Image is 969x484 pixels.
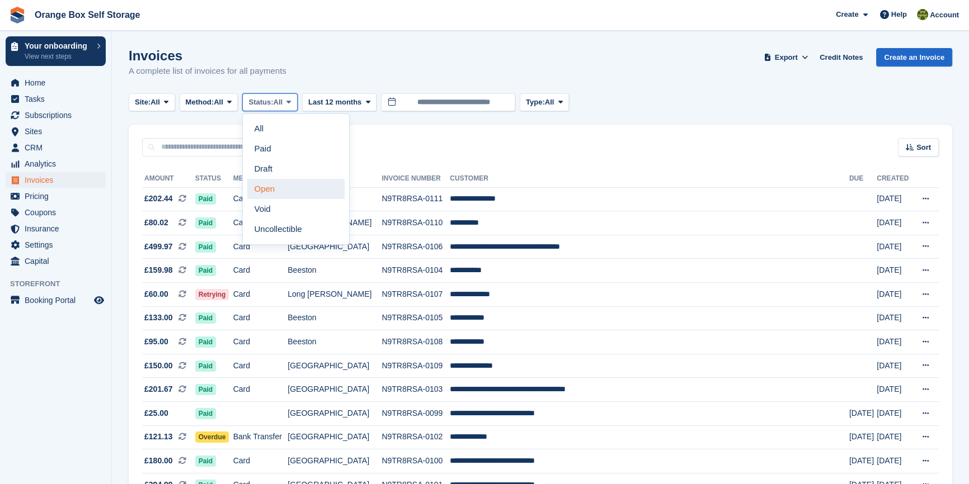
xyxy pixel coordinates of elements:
td: Card [233,187,288,211]
span: Sites [25,124,92,139]
a: Your onboarding View next steps [6,36,106,66]
td: Card [233,211,288,235]
td: N9TR8RSA-0107 [382,283,450,307]
a: menu [6,91,106,107]
span: Method: [186,97,214,108]
a: menu [6,75,106,91]
span: Paid [195,408,216,419]
img: stora-icon-8386f47178a22dfd0bd8f6a31ec36ba5ce8667c1dd55bd0f319d3a0aa187defe.svg [9,7,26,23]
span: Type: [526,97,545,108]
td: [GEOGRAPHIC_DATA] [288,402,382,426]
span: Last 12 months [308,97,361,108]
span: Paid [195,312,216,324]
td: [DATE] [849,449,877,473]
td: [DATE] [877,306,912,330]
a: menu [6,221,106,236]
span: Create [836,9,858,20]
p: Your onboarding [25,42,91,50]
span: Paid [195,217,216,229]
span: Capital [25,253,92,269]
span: Settings [25,237,92,253]
th: Invoice Number [382,170,450,188]
h1: Invoices [129,48,286,63]
span: Paid [195,265,216,276]
span: £121.13 [144,431,173,443]
span: All [150,97,160,108]
td: N9TR8RSA-0103 [382,378,450,402]
td: Card [233,449,288,473]
button: Last 12 months [302,93,377,112]
a: Orange Box Self Storage [30,6,145,24]
span: Tasks [25,91,92,107]
span: £133.00 [144,312,173,324]
td: [DATE] [877,259,912,283]
span: Coupons [25,205,92,220]
th: Amount [142,170,195,188]
a: Credit Notes [815,48,867,67]
span: Paid [195,336,216,348]
td: N9TR8RSA-0110 [382,211,450,235]
td: [DATE] [877,187,912,211]
td: [DATE] [877,211,912,235]
td: Beeston [288,259,382,283]
td: [DATE] [877,354,912,378]
span: £150.00 [144,360,173,372]
span: £80.02 [144,217,168,229]
span: All [214,97,223,108]
td: [DATE] [849,402,877,426]
span: £159.98 [144,264,173,276]
th: Created [877,170,912,188]
td: [DATE] [877,425,912,449]
td: Card [233,306,288,330]
a: menu [6,172,106,188]
td: Card [233,283,288,307]
span: £499.97 [144,241,173,253]
span: Account [930,10,959,21]
td: Beeston [288,306,382,330]
td: [GEOGRAPHIC_DATA] [288,425,382,449]
td: [GEOGRAPHIC_DATA] [288,235,382,259]
td: [DATE] [877,235,912,259]
span: £180.00 [144,455,173,467]
td: Long [PERSON_NAME] [288,283,382,307]
a: All [247,118,345,139]
a: Uncollectible [247,219,345,239]
span: Sort [916,142,931,153]
a: menu [6,107,106,123]
span: Pricing [25,188,92,204]
span: £201.67 [144,383,173,395]
a: menu [6,188,106,204]
button: Method: All [180,93,238,112]
span: Paid [195,241,216,253]
th: Customer [450,170,849,188]
td: Card [233,378,288,402]
td: [DATE] [877,283,912,307]
a: Paid [247,139,345,159]
span: £25.00 [144,407,168,419]
td: Bank Transfer [233,425,288,449]
td: [DATE] [877,378,912,402]
span: Status: [248,97,273,108]
span: Storefront [10,278,111,290]
th: Due [849,170,877,188]
td: N9TR8RSA-0099 [382,402,450,426]
span: Paid [195,193,216,205]
span: £95.00 [144,336,168,348]
button: Site: All [129,93,175,112]
td: [DATE] [877,402,912,426]
a: Create an Invoice [876,48,952,67]
td: Card [233,235,288,259]
a: menu [6,237,106,253]
button: Export [761,48,811,67]
span: Insurance [25,221,92,236]
a: menu [6,140,106,155]
p: View next steps [25,51,91,61]
span: All [274,97,283,108]
td: N9TR8RSA-0106 [382,235,450,259]
span: Paid [195,384,216,395]
a: Draft [247,159,345,179]
td: [DATE] [877,330,912,354]
th: Status [195,170,233,188]
span: Paid [195,455,216,467]
button: Type: All [520,93,569,112]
